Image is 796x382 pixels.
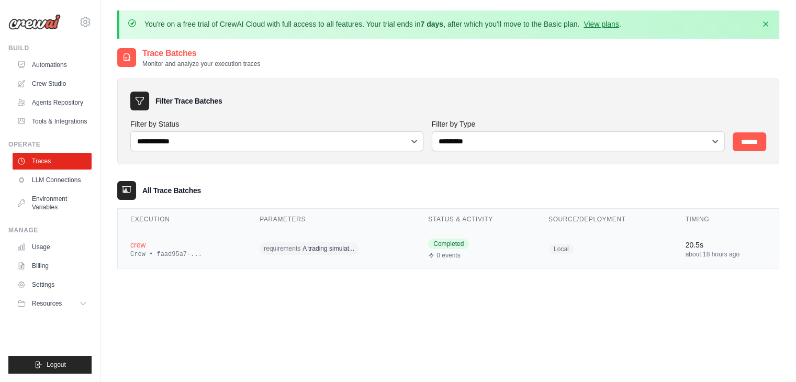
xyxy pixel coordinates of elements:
[260,241,403,257] div: requirements: A trading simulation platform account system. - Create accounts, deposit, withdraw....
[13,172,92,188] a: LLM Connections
[13,113,92,130] a: Tools & Integrations
[155,96,222,106] h3: Filter Trace Batches
[13,239,92,255] a: Usage
[142,185,201,196] h3: All Trace Batches
[130,119,423,129] label: Filter by Status
[8,44,92,52] div: Build
[8,356,92,374] button: Logout
[247,209,416,230] th: Parameters
[13,295,92,312] button: Resources
[130,250,234,259] div: Crew • faad95a7-...
[142,47,260,60] h2: Trace Batches
[420,20,443,28] strong: 7 days
[13,75,92,92] a: Crew Studio
[536,209,673,230] th: Source/Deployment
[13,94,92,111] a: Agents Repository
[32,299,62,308] span: Resources
[13,190,92,216] a: Environment Variables
[142,60,260,68] p: Monitor and analyze your execution traces
[8,140,92,149] div: Operate
[428,239,469,249] span: Completed
[13,276,92,293] a: Settings
[416,209,536,230] th: Status & Activity
[302,244,354,253] span: A trading simulat...
[8,226,92,234] div: Manage
[144,19,621,29] p: You're on a free trial of CrewAI Cloud with full access to all features. Your trial ends in , aft...
[118,209,247,230] th: Execution
[13,153,92,170] a: Traces
[685,250,766,259] div: about 18 hours ago
[13,257,92,274] a: Billing
[672,209,779,230] th: Timing
[436,251,460,260] span: 0 events
[264,244,300,253] span: requirements
[432,119,725,129] label: Filter by Type
[13,57,92,73] a: Automations
[47,361,66,369] span: Logout
[130,240,234,250] div: crew
[584,20,619,28] a: View plans
[8,14,61,30] img: Logo
[118,230,779,268] tr: View details for crew execution
[548,244,574,254] span: Local
[685,240,766,250] div: 20.5s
